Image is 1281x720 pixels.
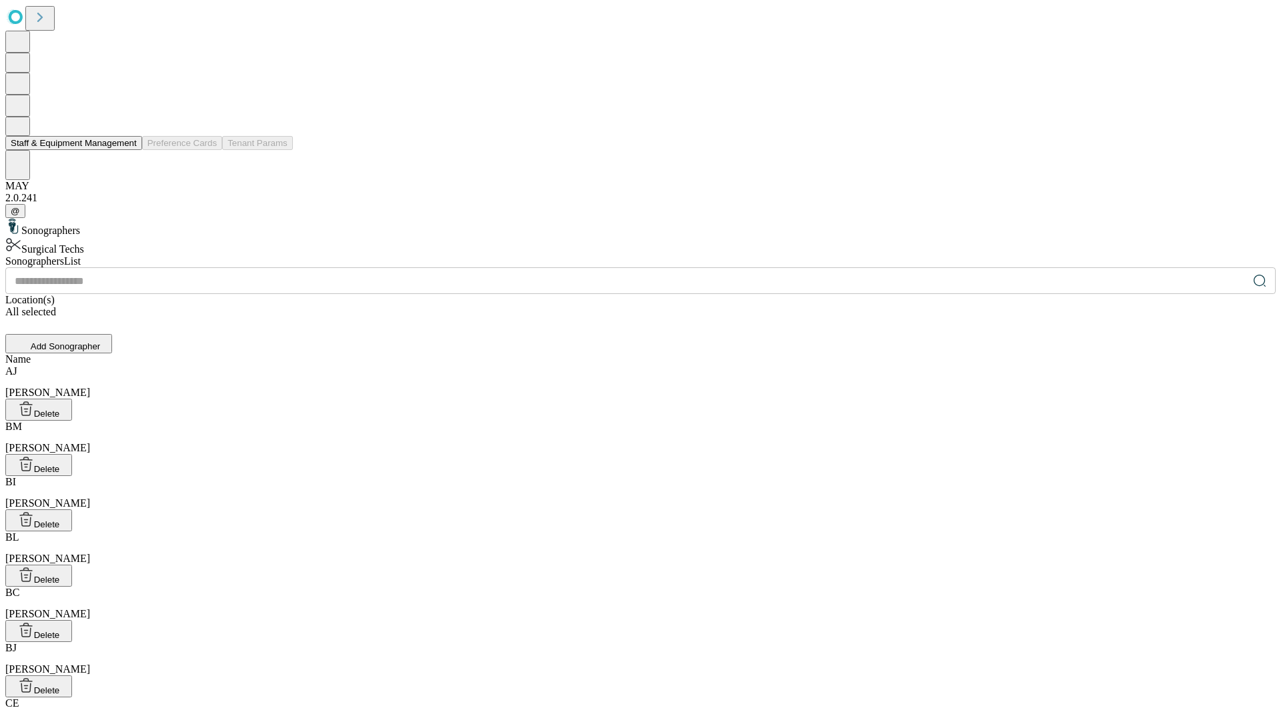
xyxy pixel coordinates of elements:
[5,237,1276,255] div: Surgical Techs
[5,399,72,421] button: Delete
[34,409,60,419] span: Delete
[5,531,19,543] span: BL
[34,575,60,585] span: Delete
[5,454,72,476] button: Delete
[5,353,1276,365] div: Name
[5,565,72,587] button: Delete
[34,685,60,695] span: Delete
[5,180,1276,192] div: MAY
[5,587,19,598] span: BC
[5,509,72,531] button: Delete
[34,519,60,529] span: Delete
[5,192,1276,204] div: 2.0.241
[5,476,1276,509] div: [PERSON_NAME]
[142,136,222,150] button: Preference Cards
[11,206,20,216] span: @
[5,531,1276,565] div: [PERSON_NAME]
[5,620,72,642] button: Delete
[5,421,1276,454] div: [PERSON_NAME]
[34,630,60,640] span: Delete
[5,136,142,150] button: Staff & Equipment Management
[34,464,60,474] span: Delete
[5,697,19,709] span: CE
[5,334,112,353] button: Add Sonographer
[5,294,55,305] span: Location(s)
[5,306,1276,318] div: All selected
[5,675,72,697] button: Delete
[5,218,1276,237] div: Sonographers
[5,476,16,487] span: BI
[5,365,1276,399] div: [PERSON_NAME]
[222,136,293,150] button: Tenant Params
[5,642,1276,675] div: [PERSON_NAME]
[5,642,17,653] span: BJ
[5,365,17,377] span: AJ
[5,255,1276,267] div: Sonographers List
[5,204,25,218] button: @
[5,587,1276,620] div: [PERSON_NAME]
[5,421,22,432] span: BM
[31,341,100,351] span: Add Sonographer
